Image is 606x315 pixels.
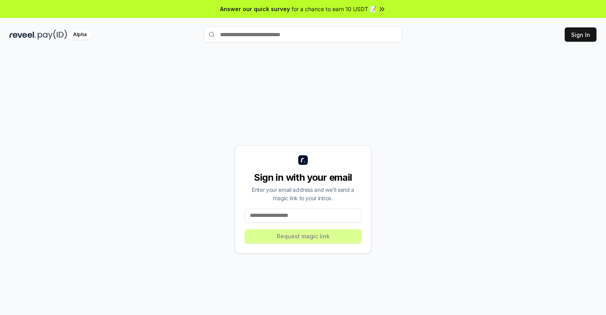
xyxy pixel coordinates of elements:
[245,171,361,184] div: Sign in with your email
[220,5,290,13] span: Answer our quick survey
[565,27,596,42] button: Sign In
[10,30,36,40] img: reveel_dark
[38,30,67,40] img: pay_id
[69,30,91,40] div: Alpha
[245,186,361,202] div: Enter your email address and we’ll send a magic link to your inbox.
[298,155,308,165] img: logo_small
[291,5,376,13] span: for a chance to earn 10 USDT 📝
